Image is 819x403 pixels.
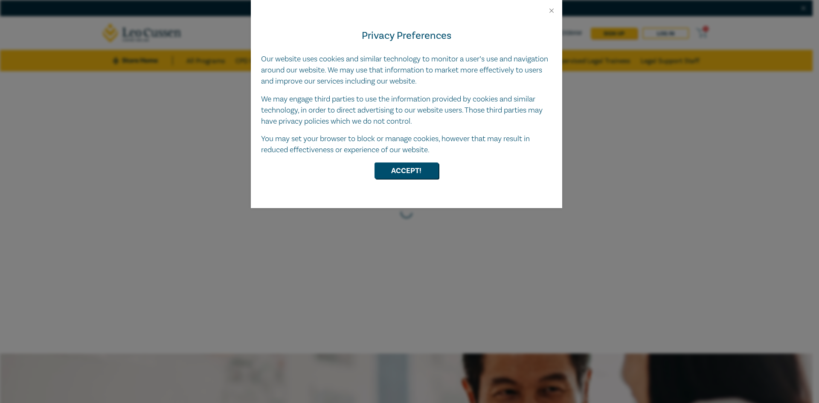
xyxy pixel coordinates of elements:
p: You may set your browser to block or manage cookies, however that may result in reduced effective... [261,133,552,156]
p: We may engage third parties to use the information provided by cookies and similar technology, in... [261,94,552,127]
button: Close [548,7,555,14]
p: Our website uses cookies and similar technology to monitor a user’s use and navigation around our... [261,54,552,87]
h4: Privacy Preferences [261,28,552,43]
button: Accept! [375,162,439,179]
